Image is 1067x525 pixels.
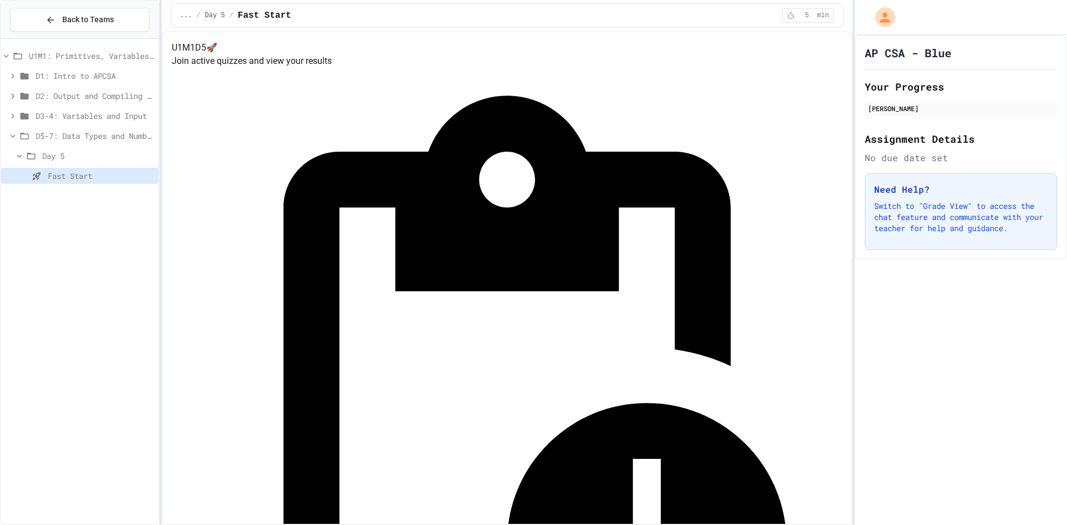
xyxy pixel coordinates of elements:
span: D3-4: Variables and Input [36,110,154,122]
h2: Your Progress [865,79,1057,94]
span: 5 [798,11,816,20]
div: [PERSON_NAME] [868,103,1054,113]
h3: Need Help? [874,183,1048,196]
span: Back to Teams [62,14,114,26]
h4: U1M1D5 🚀 [172,41,842,54]
span: D2: Output and Compiling Code [36,90,154,102]
span: Day 5 [42,150,154,162]
span: U1M1: Primitives, Variables, Basic I/O [29,50,154,62]
button: Back to Teams [10,8,149,32]
span: Day 5 [205,11,225,20]
h1: AP CSA - Blue [865,45,951,61]
div: My Account [864,4,898,30]
span: D5-7: Data Types and Number Calculations [36,130,154,142]
span: ... [180,11,192,20]
p: Join active quizzes and view your results [172,54,842,68]
span: / [230,11,233,20]
span: Fast Start [48,170,154,182]
span: / [196,11,200,20]
div: No due date set [865,151,1057,164]
span: min [817,11,829,20]
span: D1: Intro to APCSA [36,70,154,82]
p: Switch to "Grade View" to access the chat feature and communicate with your teacher for help and ... [874,201,1048,234]
span: Fast Start [238,9,291,22]
h2: Assignment Details [865,131,1057,147]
